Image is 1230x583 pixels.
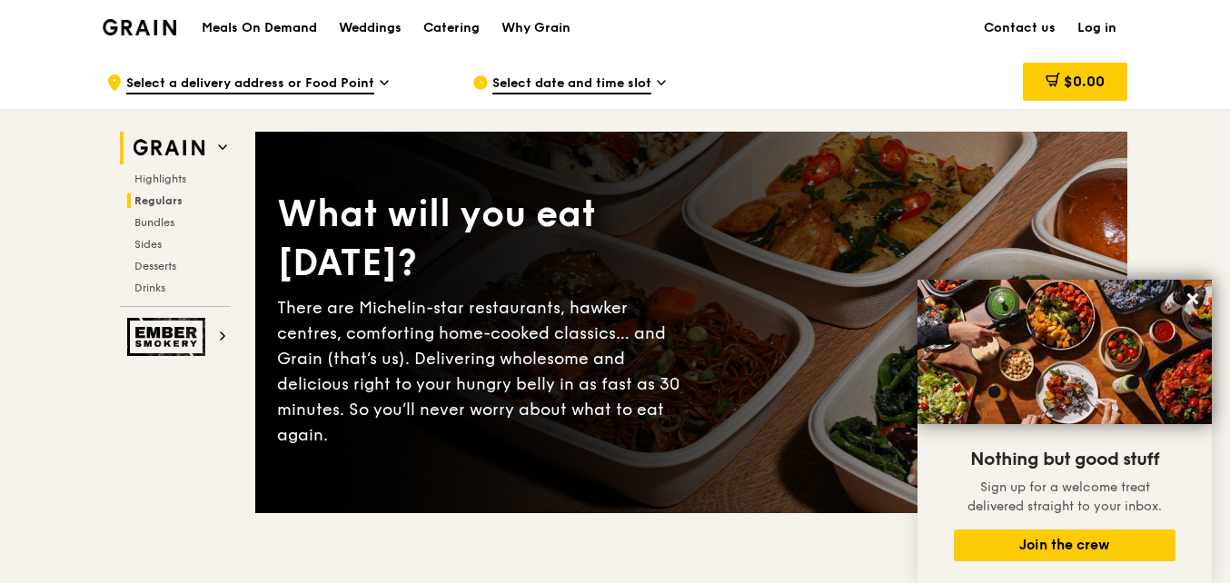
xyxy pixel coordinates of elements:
[328,1,412,55] a: Weddings
[126,74,374,94] span: Select a delivery address or Food Point
[134,282,165,294] span: Drinks
[970,449,1159,470] span: Nothing but good stuff
[277,295,691,448] div: There are Michelin-star restaurants, hawker centres, comforting home-cooked classics… and Grain (...
[127,318,211,356] img: Ember Smokery web logo
[134,216,174,229] span: Bundles
[1064,73,1105,90] span: $0.00
[277,190,691,288] div: What will you eat [DATE]?
[967,479,1162,514] span: Sign up for a welcome treat delivered straight to your inbox.
[491,1,581,55] a: Why Grain
[103,19,176,35] img: Grain
[501,1,570,55] div: Why Grain
[339,1,402,55] div: Weddings
[423,1,480,55] div: Catering
[202,19,317,37] h1: Meals On Demand
[127,132,211,164] img: Grain web logo
[134,173,186,185] span: Highlights
[1066,1,1127,55] a: Log in
[954,529,1175,561] button: Join the crew
[134,238,162,251] span: Sides
[973,1,1066,55] a: Contact us
[412,1,491,55] a: Catering
[1178,284,1207,313] button: Close
[918,280,1212,424] img: DSC07876-Edit02-Large.jpeg
[134,260,176,272] span: Desserts
[134,194,183,207] span: Regulars
[492,74,651,94] span: Select date and time slot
